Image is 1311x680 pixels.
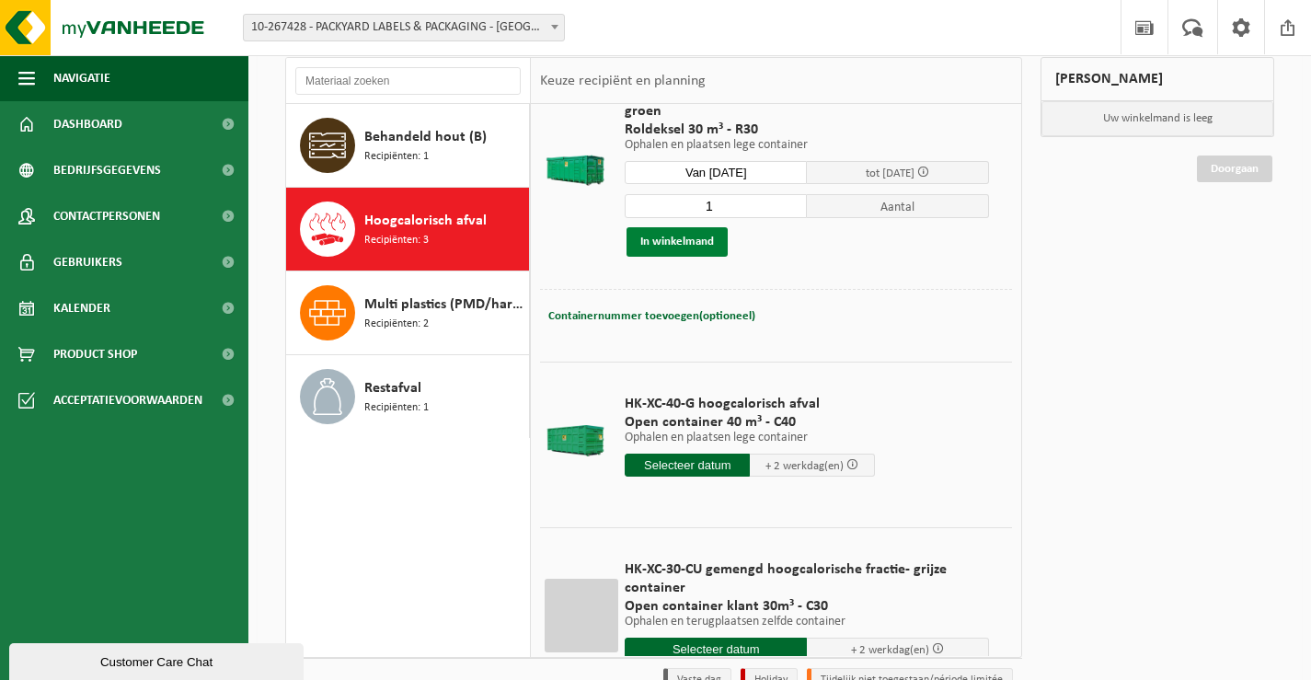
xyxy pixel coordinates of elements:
span: Contactpersonen [53,193,160,239]
span: Acceptatievoorwaarden [53,377,202,423]
span: Bedrijfsgegevens [53,147,161,193]
iframe: chat widget [9,640,307,680]
button: In winkelmand [627,227,728,257]
span: Kalender [53,285,110,331]
div: Keuze recipiënt en planning [531,58,715,104]
span: Multi plastics (PMD/harde kunststoffen/spanbanden/EPS/folie naturel/folie gemengd) [364,294,524,316]
span: 10-267428 - PACKYARD LABELS & PACKAGING - NAZARETH [243,14,565,41]
p: Ophalen en plaatsen lege container [625,139,989,152]
span: Containernummer toevoegen(optioneel) [548,310,755,322]
span: Open container 40 m³ - C40 [625,413,875,432]
p: Ophalen en terugplaatsen zelfde container [625,616,989,628]
span: Behandeld hout (B) [364,126,487,148]
span: Aantal [807,194,989,218]
span: Recipiënten: 1 [364,148,429,166]
input: Selecteer datum [625,161,807,184]
button: Restafval Recipiënten: 1 [286,355,530,438]
p: Uw winkelmand is leeg [1041,101,1273,136]
span: Restafval [364,377,421,399]
span: HK-XC-40-G hoogcalorisch afval [625,395,875,413]
span: 10-267428 - PACKYARD LABELS & PACKAGING - NAZARETH [244,15,564,40]
span: Product Shop [53,331,137,377]
span: Navigatie [53,55,110,101]
a: Doorgaan [1197,156,1272,182]
p: Ophalen en plaatsen lege container [625,432,875,444]
span: Open container klant 30m³ - C30 [625,597,989,616]
button: Multi plastics (PMD/harde kunststoffen/spanbanden/EPS/folie naturel/folie gemengd) Recipiënten: 2 [286,271,530,355]
span: Recipiënten: 1 [364,399,429,417]
span: Gebruikers [53,239,122,285]
span: + 2 werkdag(en) [765,460,844,472]
span: + 2 werkdag(en) [851,644,929,656]
input: Selecteer datum [625,454,750,477]
span: Dashboard [53,101,122,147]
span: Recipiënten: 2 [364,316,429,333]
button: Behandeld hout (B) Recipiënten: 1 [286,104,530,188]
span: Hoogcalorisch afval [364,210,487,232]
input: Materiaal zoeken [295,67,521,95]
button: Hoogcalorisch afval Recipiënten: 3 [286,188,530,271]
button: Containernummer toevoegen(optioneel) [546,304,757,329]
span: Roldeksel 30 m³ - R30 [625,121,989,139]
div: [PERSON_NAME] [1041,57,1274,101]
span: Recipiënten: 3 [364,232,429,249]
input: Selecteer datum [625,638,807,661]
span: tot [DATE] [866,167,914,179]
span: HK-XC-30-CU gemengd hoogcalorische fractie- grijze container [625,560,989,597]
